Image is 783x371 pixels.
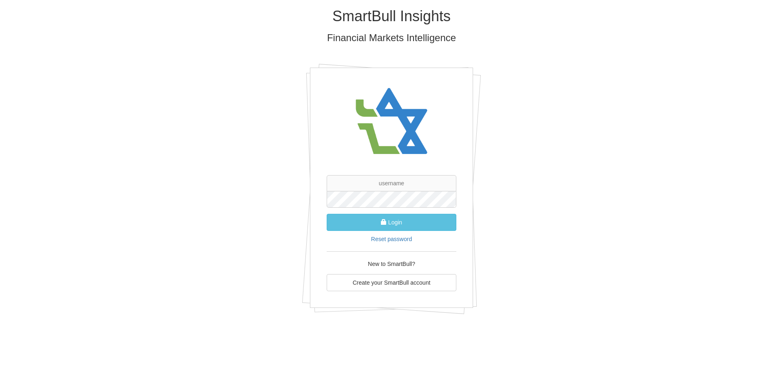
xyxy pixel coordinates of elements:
img: avatar [351,80,432,163]
span: New to SmartBull? [368,261,415,267]
input: username [327,175,456,191]
h3: Financial Markets Intelligence [153,33,630,43]
button: Login [327,214,456,231]
h1: SmartBull Insights [153,8,630,24]
a: Reset password [371,236,412,242]
a: Create your SmartBull account [327,274,456,291]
